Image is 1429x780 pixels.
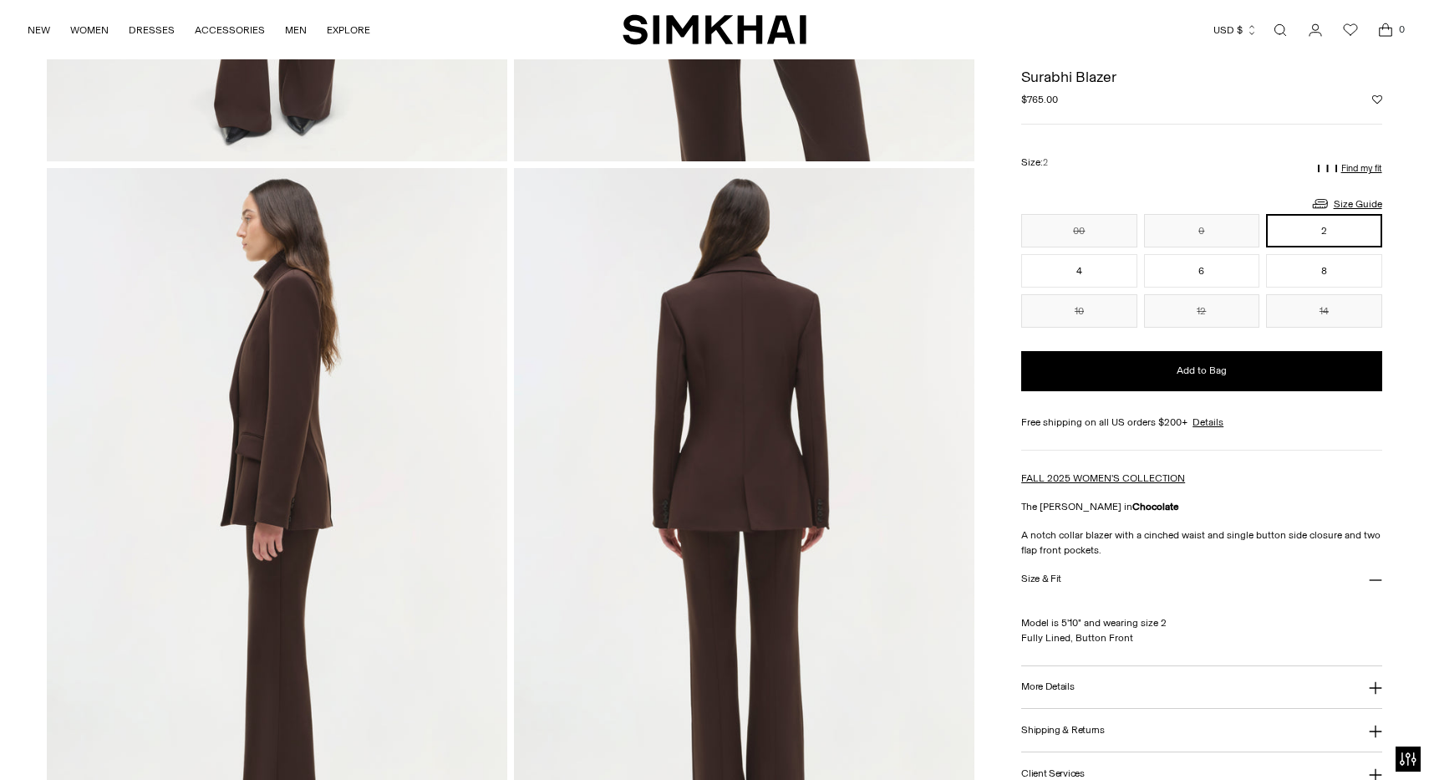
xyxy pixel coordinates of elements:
[1021,709,1381,752] button: Shipping & Returns
[1021,214,1137,247] button: 00
[623,13,806,46] a: SIMKHAI
[1394,22,1409,37] span: 0
[1021,92,1058,107] span: $765.00
[1372,94,1382,105] button: Add to Wishlist
[1299,13,1332,47] a: Go to the account page
[1144,214,1259,247] button: 0
[327,12,370,48] a: EXPLORE
[285,12,307,48] a: MEN
[1310,193,1382,214] a: Size Guide
[1021,499,1381,514] p: The [PERSON_NAME] in
[1021,768,1085,779] h3: Client Services
[1266,294,1381,328] button: 14
[129,12,175,48] a: DRESSES
[1369,13,1402,47] a: Open cart modal
[1021,472,1185,484] a: FALL 2025 WOMEN'S COLLECTION
[1021,155,1048,171] label: Size:
[1021,294,1137,328] button: 10
[1264,13,1297,47] a: Open search modal
[1021,600,1381,645] p: Model is 5'10" and wearing size 2 Fully Lined, Button Front
[1193,415,1223,430] a: Details
[1144,254,1259,288] button: 6
[1266,254,1381,288] button: 8
[1177,364,1227,378] span: Add to Bag
[1021,725,1105,736] h3: Shipping & Returns
[1021,558,1381,600] button: Size & Fit
[1144,294,1259,328] button: 12
[1021,681,1074,692] h3: More Details
[70,12,109,48] a: WOMEN
[1021,69,1381,84] h1: Surabhi Blazer
[1132,501,1179,512] strong: Chocolate
[1021,574,1061,584] h3: Size & Fit
[195,12,265,48] a: ACCESSORIES
[1266,214,1381,247] button: 2
[1043,157,1048,168] span: 2
[28,12,50,48] a: NEW
[1334,13,1367,47] a: Wishlist
[1021,254,1137,288] button: 4
[1021,666,1381,709] button: More Details
[1021,351,1381,391] button: Add to Bag
[1021,415,1381,430] div: Free shipping on all US orders $200+
[1021,528,1381,558] p: A notch collar blazer with a cinched waist and single button side closure and two flap front pock...
[1213,12,1258,48] button: USD $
